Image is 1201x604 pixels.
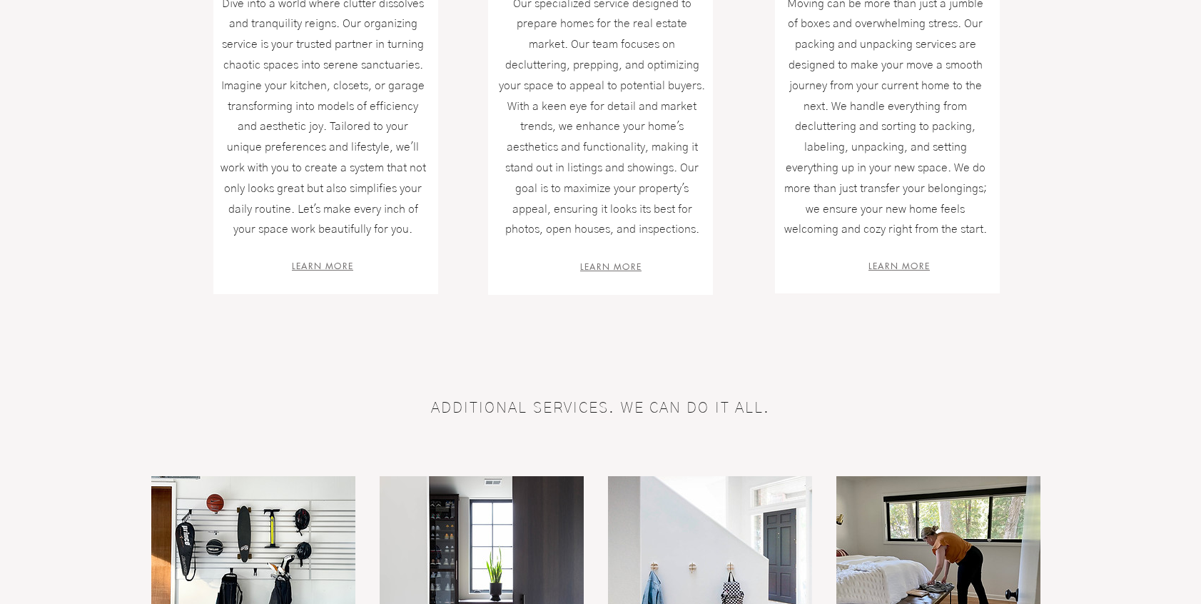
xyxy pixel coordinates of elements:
[292,260,353,272] span: LEARN MORE
[292,260,353,271] a: LEARN MORE
[580,261,642,273] span: LEARN MORE
[580,261,642,272] a: LEARN MORE
[868,260,930,272] span: LEARN MORE
[868,260,930,271] a: LEARN MORE
[431,401,771,416] span: ADDITIONAL SERVICES. WE CAN DO IT ALL.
